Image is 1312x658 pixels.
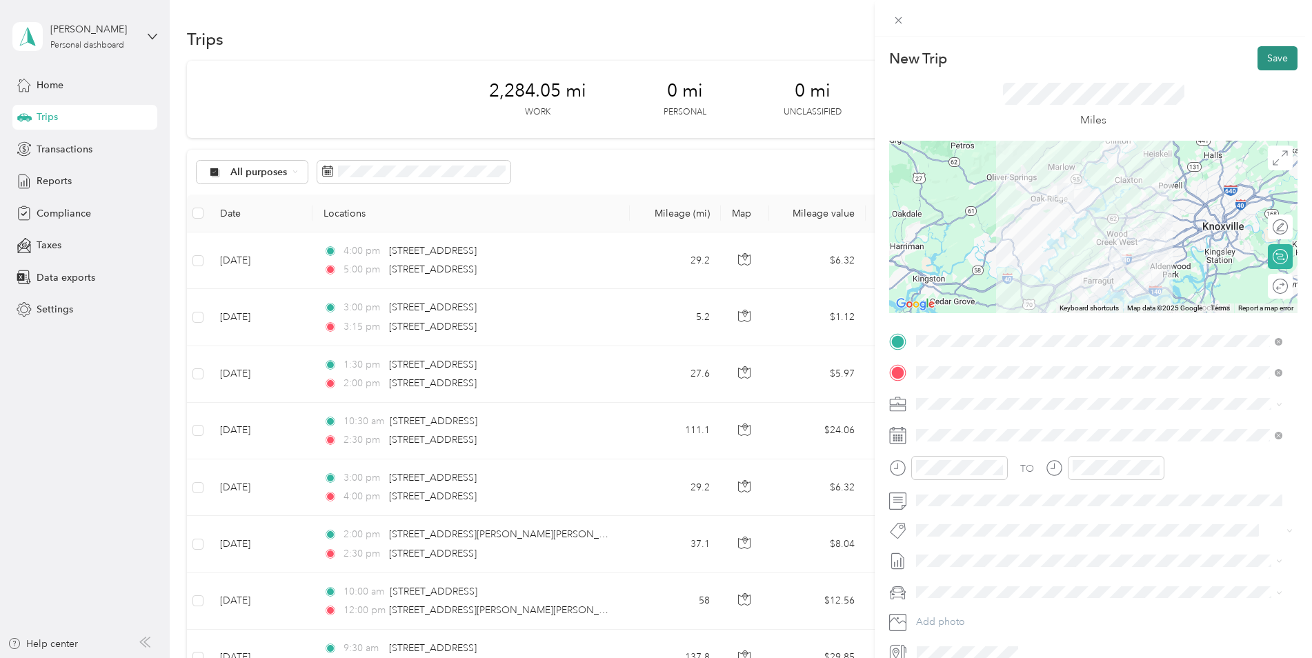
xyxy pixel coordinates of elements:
[1258,46,1298,70] button: Save
[1235,581,1312,658] iframe: Everlance-gr Chat Button Frame
[1127,304,1202,312] span: Map data ©2025 Google
[893,295,938,313] img: Google
[1020,461,1034,476] div: TO
[893,295,938,313] a: Open this area in Google Maps (opens a new window)
[1211,304,1230,312] a: Terms (opens in new tab)
[1060,303,1119,313] button: Keyboard shortcuts
[889,49,947,68] p: New Trip
[1238,304,1293,312] a: Report a map error
[911,612,1298,632] button: Add photo
[1080,112,1106,129] p: Miles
